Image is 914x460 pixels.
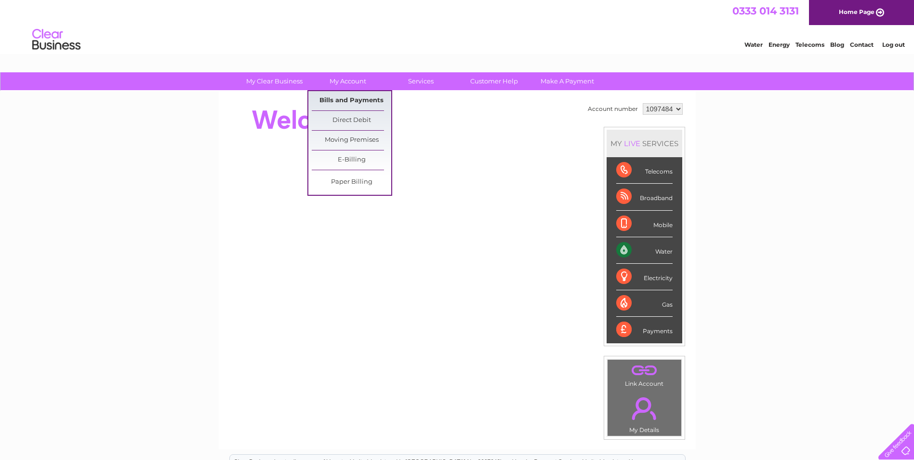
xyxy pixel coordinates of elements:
[616,264,673,290] div: Electricity
[610,392,679,425] a: .
[312,111,391,130] a: Direct Debit
[528,72,607,90] a: Make A Payment
[616,237,673,264] div: Water
[235,72,314,90] a: My Clear Business
[454,72,534,90] a: Customer Help
[616,184,673,210] div: Broadband
[607,130,682,157] div: MY SERVICES
[312,150,391,170] a: E-Billing
[616,317,673,343] div: Payments
[308,72,387,90] a: My Account
[830,41,844,48] a: Blog
[381,72,461,90] a: Services
[616,290,673,317] div: Gas
[585,101,640,117] td: Account number
[610,362,679,379] a: .
[622,139,642,148] div: LIVE
[744,41,763,48] a: Water
[230,5,685,47] div: Clear Business is a trading name of Verastar Limited (registered in [GEOGRAPHIC_DATA] No. 3667643...
[312,91,391,110] a: Bills and Payments
[616,157,673,184] div: Telecoms
[732,5,799,17] a: 0333 014 3131
[616,211,673,237] div: Mobile
[607,389,682,436] td: My Details
[312,173,391,192] a: Paper Billing
[795,41,824,48] a: Telecoms
[607,359,682,390] td: Link Account
[312,131,391,150] a: Moving Premises
[882,41,905,48] a: Log out
[768,41,790,48] a: Energy
[850,41,874,48] a: Contact
[32,25,81,54] img: logo.png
